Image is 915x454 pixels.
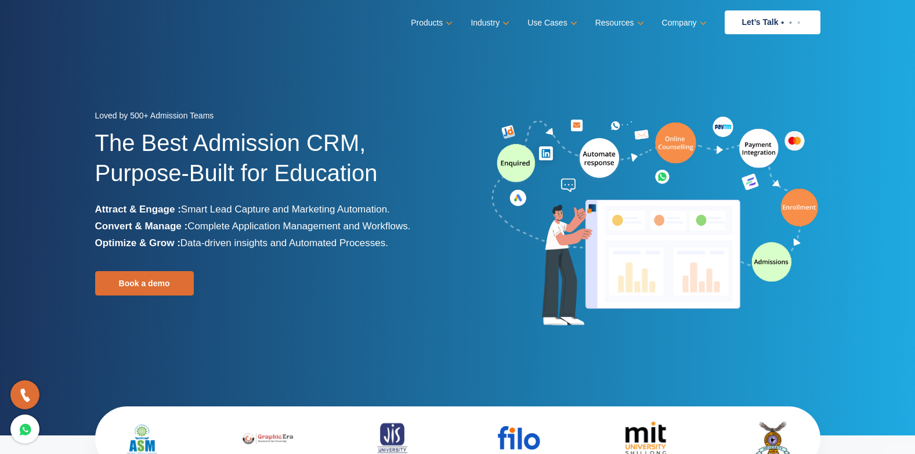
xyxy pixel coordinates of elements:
[595,15,642,31] a: Resources
[187,221,410,232] span: Complete Application Management and Workflows.
[95,128,449,201] h1: The Best Admission CRM, Purpose-Built for Education
[95,204,181,215] b: Attract & Engage :
[662,15,704,31] a: Company
[471,15,507,31] a: Industry
[490,114,820,330] img: admission-software-home-page-header
[95,271,194,296] a: Book a demo
[95,107,449,128] div: Loved by 500+ Admission Teams
[411,15,450,31] a: Products
[527,15,574,31] a: Use Cases
[95,221,188,232] b: Convert & Manage :
[725,10,820,34] a: Let’s Talk
[95,237,180,248] b: Optimize & Grow :
[181,204,390,215] span: Smart Lead Capture and Marketing Automation.
[180,237,388,248] span: Data-driven insights and Automated Processes.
